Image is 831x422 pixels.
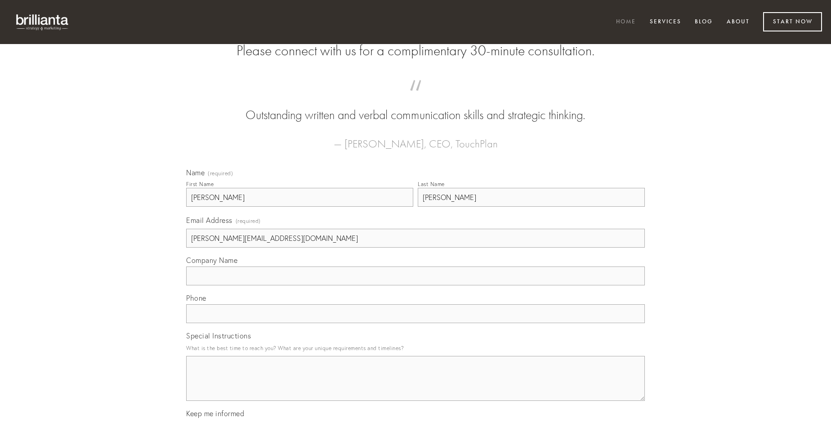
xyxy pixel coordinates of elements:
h2: Please connect with us for a complimentary 30-minute consultation. [186,42,645,59]
span: Special Instructions [186,331,251,340]
span: Email Address [186,216,232,225]
blockquote: Outstanding written and verbal communication skills and strategic thinking. [201,89,630,124]
span: Name [186,168,205,177]
span: Company Name [186,256,237,265]
img: brillianta - research, strategy, marketing [9,9,76,35]
a: About [721,15,755,30]
div: Last Name [418,181,445,187]
a: Services [644,15,687,30]
span: Keep me informed [186,409,244,418]
a: Home [610,15,642,30]
p: What is the best time to reach you? What are your unique requirements and timelines? [186,342,645,354]
span: (required) [236,215,261,227]
span: “ [201,89,630,107]
span: (required) [208,171,233,176]
div: First Name [186,181,214,187]
figcaption: — [PERSON_NAME], CEO, TouchPlan [201,124,630,153]
span: Phone [186,293,206,302]
a: Start Now [763,12,822,31]
a: Blog [689,15,719,30]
